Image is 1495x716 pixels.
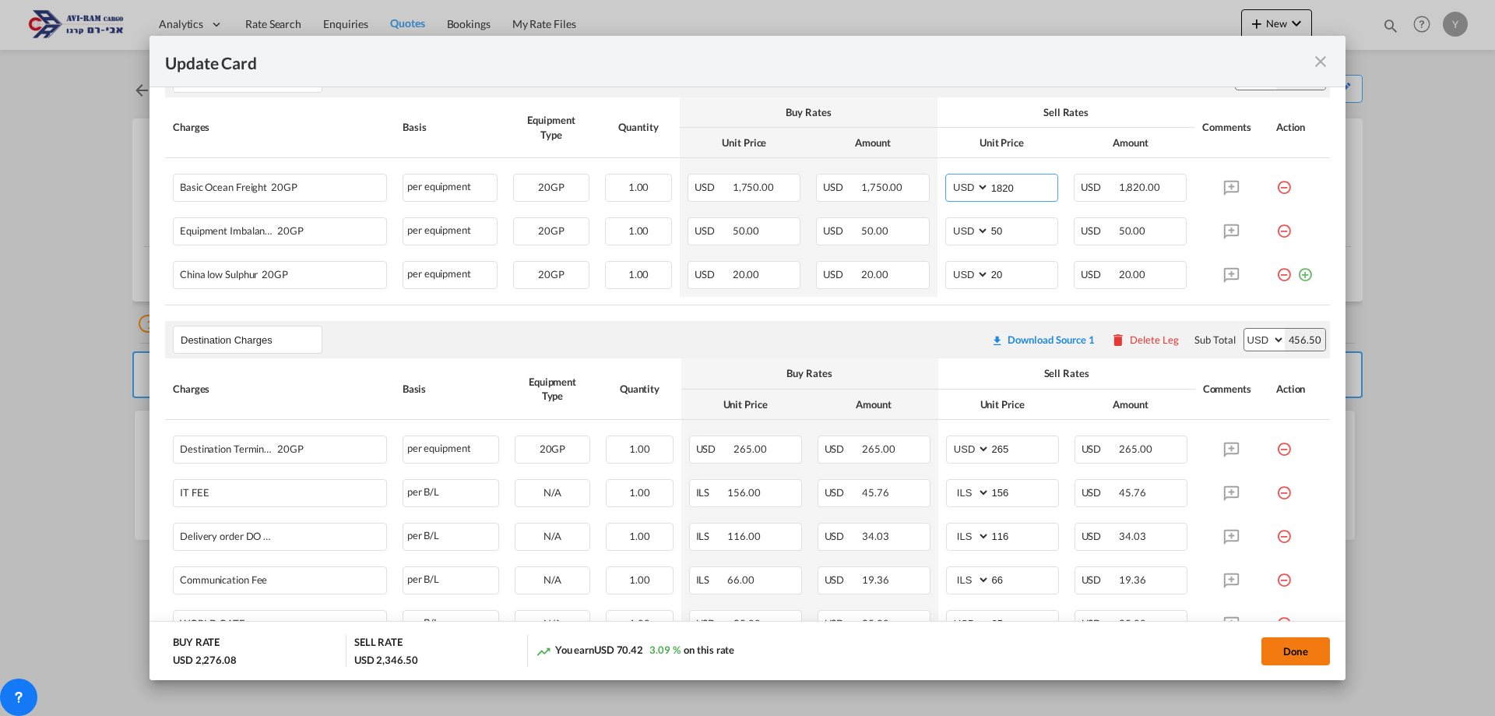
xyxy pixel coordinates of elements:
[695,268,730,280] span: USD
[629,573,650,586] span: 1.00
[180,480,330,499] div: IT FEE
[938,390,1067,420] th: Unit Price
[1119,530,1146,542] span: 34.03
[180,175,330,193] div: Basic Ocean Freight
[1082,486,1117,499] span: USD
[403,217,498,245] div: per equipment
[861,268,888,280] span: 20.00
[733,181,774,193] span: 1,750.00
[825,443,860,455] span: USD
[990,436,1058,460] input: 265
[403,120,498,134] div: Basis
[173,120,387,134] div: Charges
[629,443,650,455] span: 1.00
[727,486,760,499] span: 156.00
[1276,479,1292,495] md-icon: icon-minus-circle-outline red-400-fg
[180,436,330,455] div: Destination Terminal Handling Charges
[1276,217,1292,233] md-icon: icon-minus-circle-outline red-400-fg
[946,366,1187,380] div: Sell Rates
[180,218,330,237] div: Equipment Imbalance Surcharge(EBS)
[862,573,889,586] span: 19.36
[990,262,1057,285] input: 20
[1311,52,1330,71] md-icon: icon-close fg-AAA8AD m-0 pointer
[825,573,860,586] span: USD
[991,333,1095,346] div: Download original source rate sheet
[1268,97,1330,158] th: Action
[629,530,650,542] span: 1.00
[733,268,760,280] span: 20.00
[862,443,895,455] span: 265.00
[696,530,726,542] span: ILS
[403,174,498,202] div: per equipment
[1110,333,1179,346] button: Delete Leg
[1276,436,1292,451] md-icon: icon-minus-circle-outline red-400-fg
[823,181,859,193] span: USD
[1082,617,1117,630] span: USD
[629,486,650,499] span: 1.00
[1119,486,1146,499] span: 45.76
[1110,332,1126,347] md-icon: icon-delete
[1268,358,1330,419] th: Action
[403,479,499,507] div: per B/L
[538,224,565,237] span: 20GP
[1082,573,1117,586] span: USD
[180,611,330,630] div: WORLD GATE
[403,523,499,551] div: per B/L
[267,182,297,193] span: 20GP
[628,224,649,237] span: 1.00
[543,617,561,630] span: N/A
[1119,268,1146,280] span: 20.00
[173,653,241,667] div: USD 2,276.08
[354,653,418,667] div: USD 2,346.50
[990,480,1058,503] input: 156
[173,382,387,396] div: Charges
[1194,333,1235,347] div: Sub Total
[689,366,930,380] div: Buy Rates
[513,113,589,141] div: Equipment Type
[1195,358,1268,419] th: Comments
[861,181,902,193] span: 1,750.00
[696,617,732,630] span: USD
[983,333,1103,346] div: Download original source rate sheet
[862,486,889,499] span: 45.76
[823,268,859,280] span: USD
[165,51,1311,71] div: Update Card
[1276,566,1292,582] md-icon: icon-minus-circle-outline red-400-fg
[990,524,1058,547] input: 116
[1082,530,1117,542] span: USD
[180,262,330,280] div: China low Sulphur
[543,486,561,499] span: N/A
[696,443,732,455] span: USD
[1276,261,1292,277] md-icon: icon-minus-circle-outline red-400-fg
[536,644,551,659] md-icon: icon-trending-up
[1066,128,1194,158] th: Amount
[825,617,860,630] span: USD
[273,443,304,455] span: 20GP
[1276,523,1292,538] md-icon: icon-minus-circle-outline red-400-fg
[540,443,566,455] span: 20GP
[1119,443,1152,455] span: 265.00
[862,530,889,542] span: 34.03
[628,268,649,280] span: 1.00
[688,105,930,119] div: Buy Rates
[628,181,649,193] span: 1.00
[1081,224,1117,237] span: USD
[273,225,304,237] span: 20GP
[403,382,499,396] div: Basis
[1285,329,1325,351] div: 456.50
[1008,333,1095,346] div: Download Source 1
[727,573,755,586] span: 66.00
[861,224,888,237] span: 50.00
[1081,181,1117,193] span: USD
[606,382,673,396] div: Quantity
[696,573,726,586] span: ILS
[1082,443,1117,455] span: USD
[1194,97,1268,158] th: Comments
[629,617,650,630] span: 1.00
[149,36,1345,680] md-dialog: Update CardPort of ...
[937,128,1066,158] th: Unit Price
[180,567,330,586] div: Communication Fee
[990,218,1057,242] input: 50
[403,566,499,594] div: per B/L
[403,610,499,638] div: per B/L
